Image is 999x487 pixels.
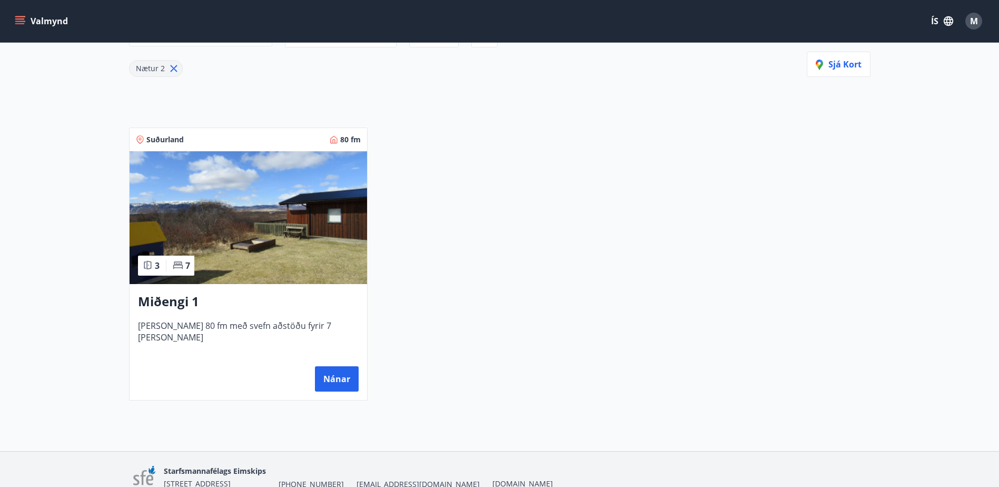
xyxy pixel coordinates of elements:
[130,151,367,284] img: Paella dish
[136,63,165,73] span: Nætur 2
[155,260,160,271] span: 3
[185,260,190,271] span: 7
[138,320,359,355] span: [PERSON_NAME] 80 fm með svefn aðstöðu fyrir 7 [PERSON_NAME]
[807,52,871,77] button: Sjá kort
[13,12,72,31] button: menu
[138,293,359,311] h3: Miðengi 1
[146,134,184,145] span: Suðurland
[129,60,183,77] div: Nætur 2
[816,59,862,70] span: Sjá kort
[970,15,978,27] span: M
[925,12,959,31] button: ÍS
[961,8,986,34] button: M
[315,366,359,392] button: Nánar
[340,134,361,145] span: 80 fm
[164,466,266,476] span: Starfsmannafélags Eimskips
